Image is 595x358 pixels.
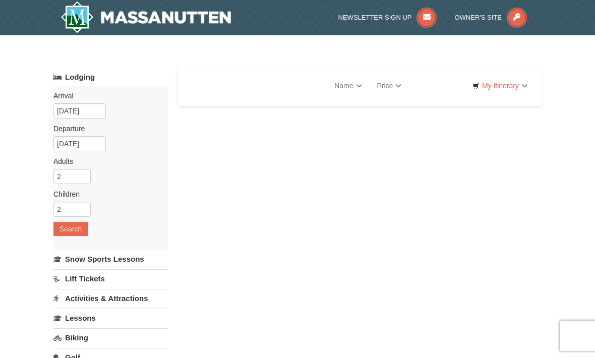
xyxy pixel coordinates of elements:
[454,14,527,21] a: Owner's Site
[53,189,160,199] label: Children
[53,222,88,236] button: Search
[53,124,160,134] label: Departure
[327,76,369,96] a: Name
[53,156,160,166] label: Adults
[53,250,168,268] a: Snow Sports Lessons
[53,269,168,288] a: Lift Tickets
[370,76,409,96] a: Price
[466,78,534,93] a: My Itinerary
[53,289,168,308] a: Activities & Attractions
[53,328,168,347] a: Biking
[61,1,231,33] img: Massanutten Resort Logo
[53,91,160,101] label: Arrival
[338,14,437,21] a: Newsletter Sign Up
[61,1,231,33] a: Massanutten Resort
[454,14,502,21] span: Owner's Site
[53,68,168,86] a: Lodging
[338,14,412,21] span: Newsletter Sign Up
[53,309,168,327] a: Lessons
